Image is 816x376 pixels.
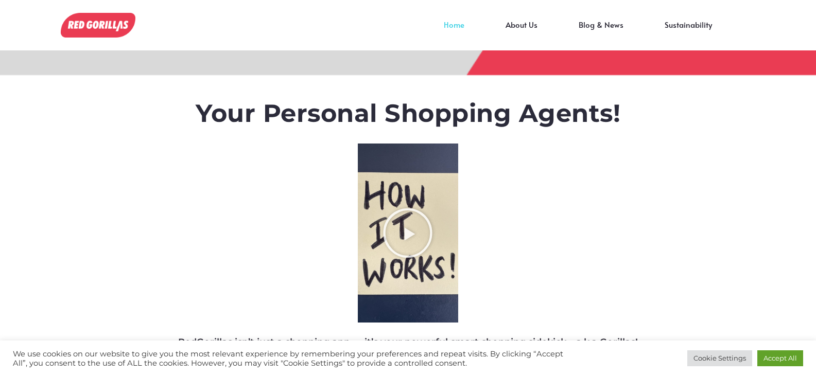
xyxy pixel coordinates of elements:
a: Accept All [757,350,803,366]
img: RedGorillas Shopping App! [61,13,135,38]
a: Home [423,25,485,40]
h1: Your Personal Shopping Agents! [128,99,688,129]
a: Blog & News [558,25,644,40]
div: We use cookies on our website to give you the most relevant experience by remembering your prefer... [13,349,566,368]
a: Sustainability [644,25,733,40]
a: About Us [485,25,558,40]
a: Cookie Settings [687,350,752,366]
div: Play Video about RedGorillas How it Works [382,207,433,259]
